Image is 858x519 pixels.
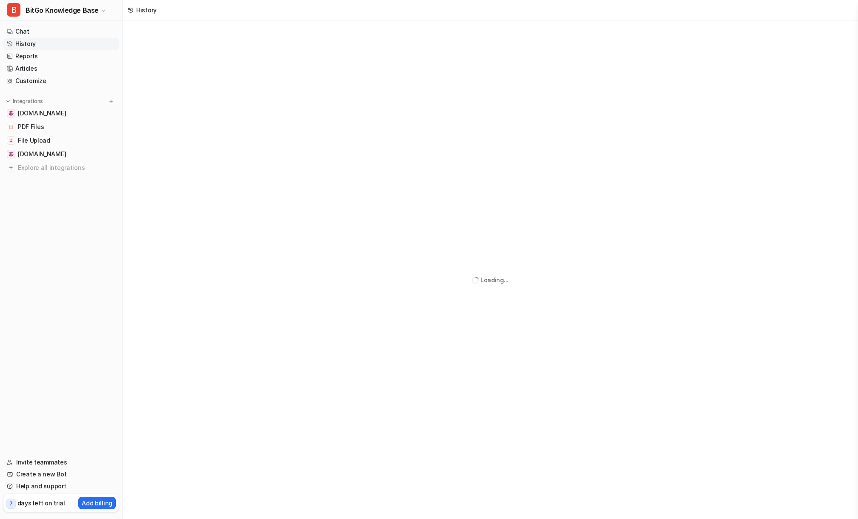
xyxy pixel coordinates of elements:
span: [DOMAIN_NAME] [18,150,66,158]
span: File Upload [18,136,50,145]
a: Invite teammates [3,456,119,468]
img: menu_add.svg [108,98,114,104]
a: Customize [3,75,119,87]
a: File UploadFile Upload [3,135,119,146]
p: Add billing [82,499,112,508]
a: PDF FilesPDF Files [3,121,119,133]
span: BitGo Knowledge Base [26,4,99,16]
div: History [136,6,157,14]
span: [DOMAIN_NAME] [18,109,66,118]
span: Explore all integrations [18,161,115,175]
span: PDF Files [18,123,44,131]
p: Integrations [13,98,43,105]
a: Reports [3,50,119,62]
a: www.bitgo.com[DOMAIN_NAME] [3,107,119,119]
button: Integrations [3,97,46,106]
img: explore all integrations [7,163,15,172]
a: Create a new Bot [3,468,119,480]
a: developers.bitgo.com[DOMAIN_NAME] [3,148,119,160]
a: Explore all integrations [3,162,119,174]
a: Chat [3,26,119,37]
a: Articles [3,63,119,75]
span: B [7,3,20,17]
img: www.bitgo.com [9,111,14,116]
p: 7 [9,500,13,508]
img: developers.bitgo.com [9,152,14,157]
img: PDF Files [9,124,14,129]
img: File Upload [9,138,14,143]
img: expand menu [5,98,11,104]
button: Add billing [78,497,116,509]
div: Loading... [480,275,509,284]
a: History [3,38,119,50]
p: days left on trial [17,499,65,508]
a: Help and support [3,480,119,492]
